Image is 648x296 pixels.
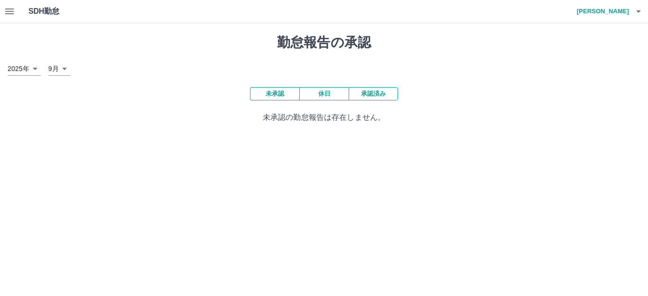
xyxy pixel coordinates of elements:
div: 2025年 [8,62,41,76]
button: 休日 [299,87,349,100]
p: 未承認の勤怠報告は存在しません。 [8,112,640,123]
h1: 勤怠報告の承認 [8,35,640,51]
div: 9月 [48,62,70,76]
button: 未承認 [250,87,299,100]
button: 承認済み [349,87,398,100]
